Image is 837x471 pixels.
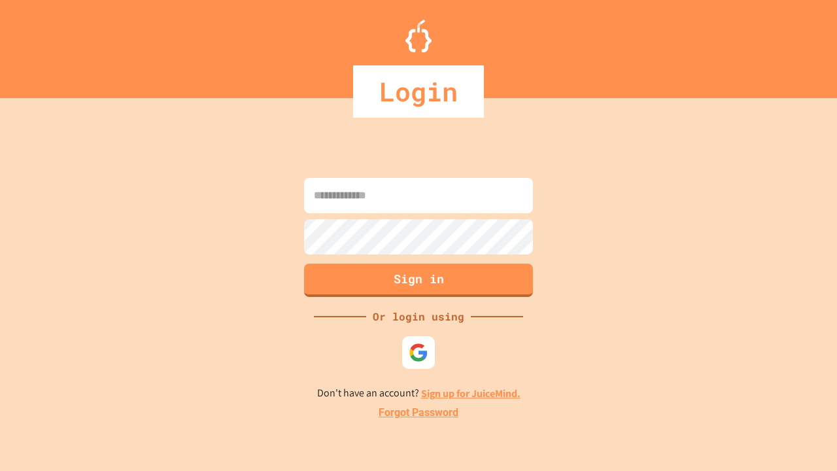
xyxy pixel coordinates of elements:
[405,20,432,52] img: Logo.svg
[317,385,521,402] p: Don't have an account?
[353,65,484,118] div: Login
[304,264,533,297] button: Sign in
[421,387,521,400] a: Sign up for JuiceMind.
[379,405,458,421] a: Forgot Password
[366,309,471,324] div: Or login using
[409,343,428,362] img: google-icon.svg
